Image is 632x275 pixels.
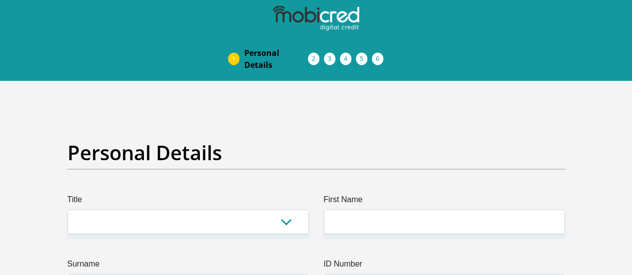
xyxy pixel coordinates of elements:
[324,258,565,274] label: ID Number
[67,194,309,210] label: Title
[324,210,565,234] input: First Name
[67,258,309,274] label: Surname
[273,6,359,31] img: mobicred logo
[244,47,308,71] span: Personal Details
[236,43,316,75] a: PersonalDetails
[67,141,565,165] h2: Personal Details
[324,194,565,210] label: First Name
